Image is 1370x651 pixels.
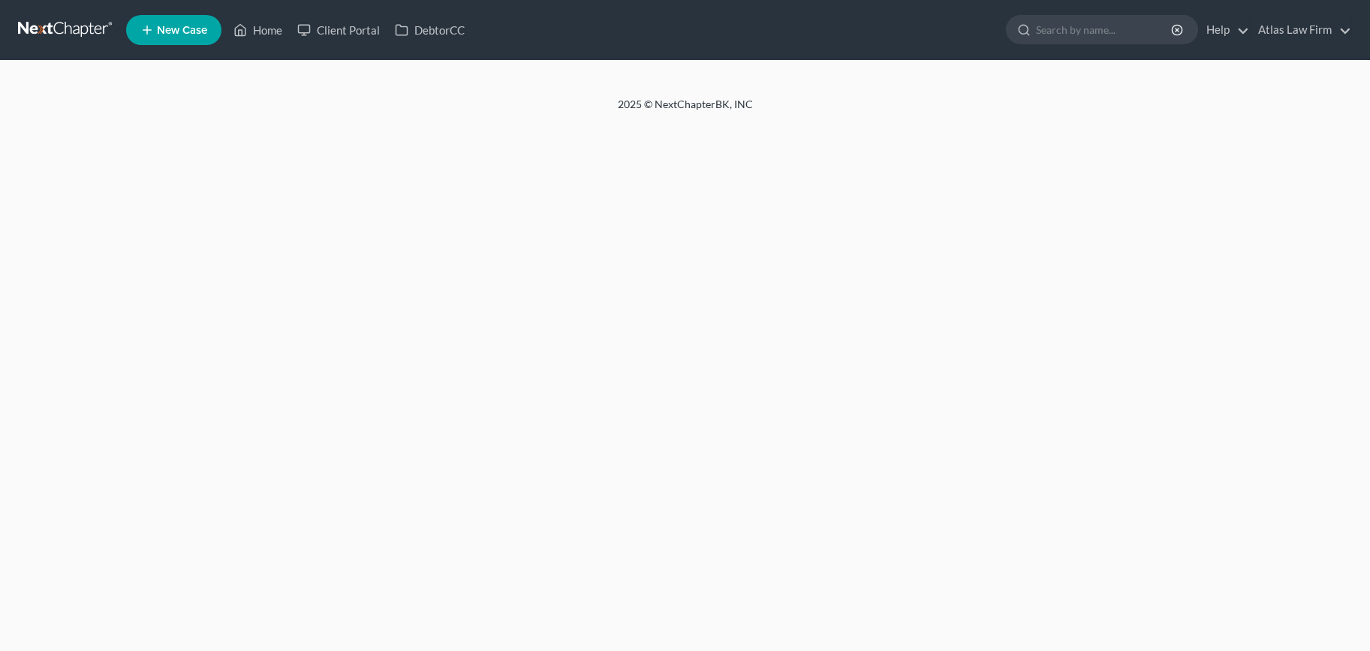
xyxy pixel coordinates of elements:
a: Home [226,17,290,44]
a: DebtorCC [387,17,472,44]
a: Client Portal [290,17,387,44]
a: Atlas Law Firm [1251,17,1351,44]
input: Search by name... [1036,16,1173,44]
span: New Case [157,25,207,36]
a: Help [1199,17,1249,44]
div: 2025 © NextChapterBK, INC [257,97,1113,124]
